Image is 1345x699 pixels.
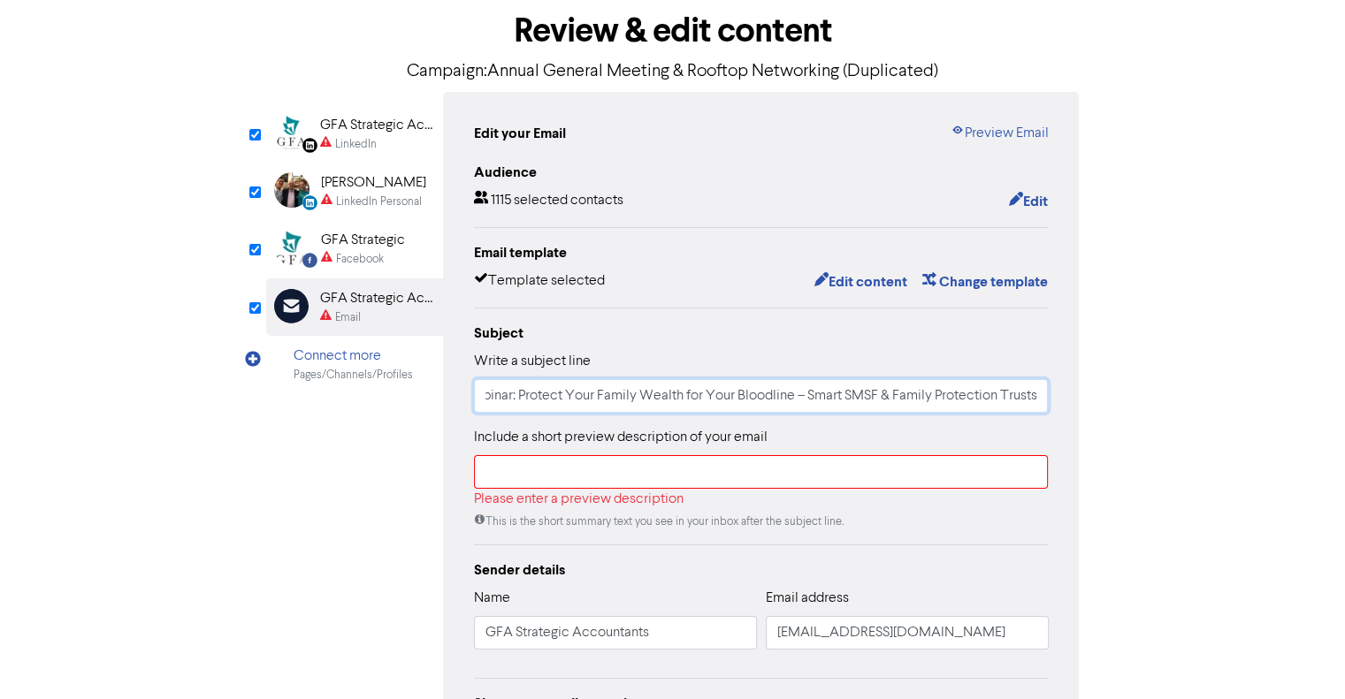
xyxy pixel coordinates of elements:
[294,367,413,384] div: Pages/Channels/Profiles
[766,588,849,609] label: Email address
[921,270,1048,293] button: Change template
[950,123,1048,144] a: Preview Email
[266,220,443,277] div: Facebook GFA StrategicFacebook
[266,105,443,163] div: Linkedin GFA Strategic AccountantsLinkedIn
[474,123,566,144] div: Edit your Email
[474,588,510,609] label: Name
[335,309,361,326] div: Email
[336,251,384,268] div: Facebook
[266,336,443,393] div: Connect morePages/Channels/Profiles
[294,346,413,367] div: Connect more
[321,230,405,251] div: GFA Strategic
[474,427,768,448] label: Include a short preview description of your email
[274,115,309,150] img: Linkedin
[320,288,433,309] div: GFA Strategic Accountants
[813,270,907,293] button: Edit content
[474,489,1049,510] div: Please enter a preview description
[474,162,1049,183] div: Audience
[266,58,1080,85] p: Campaign: Annual General Meeting & Rooftop Networking (Duplicated)
[1257,614,1345,699] iframe: Chat Widget
[474,323,1049,344] div: Subject
[274,172,310,208] img: LinkedinPersonal
[266,11,1080,51] h1: Review & edit content
[320,115,433,136] div: GFA Strategic Accountants
[474,559,1049,581] div: Sender details
[474,513,1049,530] div: This is the short summary text you see in your inbox after the subject line.
[474,351,591,372] label: Write a subject line
[474,242,1049,263] div: Email template
[335,136,377,153] div: LinkedIn
[321,172,426,194] div: [PERSON_NAME]
[474,270,605,293] div: Template selected
[1007,190,1048,213] button: Edit
[336,194,422,210] div: LinkedIn Personal
[474,190,623,213] div: 1115 selected contacts
[274,230,310,265] img: Facebook
[266,163,443,220] div: LinkedinPersonal [PERSON_NAME]LinkedIn Personal
[266,278,443,336] div: GFA Strategic AccountantsEmail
